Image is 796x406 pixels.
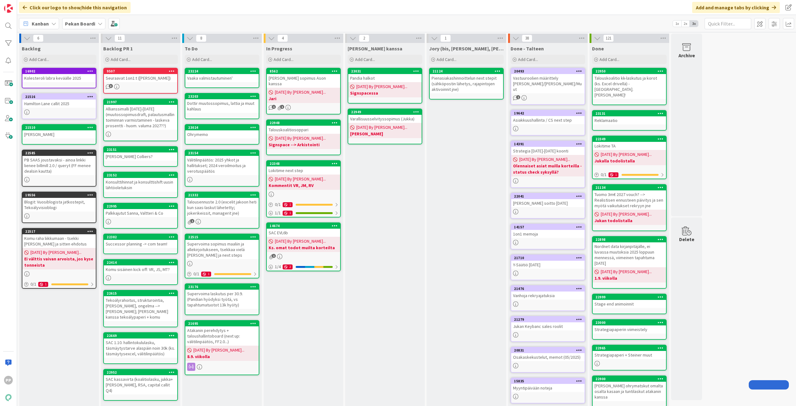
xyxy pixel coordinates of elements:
[593,190,666,210] div: Tuomo 3m€ 2027 vouch? --> Realistisen ennusteen päivitys ja sen myötä vaikutukset rekryyn jne
[22,280,96,288] div: 0/11
[269,142,338,148] b: Signspace --> Arkistointi
[269,245,338,251] b: Ks. omat todot muilta korteilta
[187,353,257,360] b: 8.9. viikolla
[185,290,259,309] div: Supervoima laskutus per 30.9. (Pandian hyödyksi työtä, vs tapahtumatuotot 13k hyöty)
[25,125,96,130] div: 21510
[188,193,259,197] div: 21332
[593,171,666,179] div: 0/11
[514,317,585,322] div: 21279
[514,287,585,291] div: 21476
[514,225,585,229] div: 14157
[185,94,259,99] div: 23203
[104,333,177,358] div: 22669SAC 1.10. hallintokululasku, täsmäytystarve alaspäin noin 30k (ks. täsmäytysexcel, välitilin...
[185,150,259,156] div: 23154
[511,292,585,300] div: Vanhoja rekryajatuksia
[185,130,259,138] div: Ohrymemo
[185,240,259,259] div: Supervoima sopimus maaliin ja allekirjoitukseen, tsekkaa vielä [PERSON_NAME] ja next steps
[24,256,94,268] b: Ei välttis vaivan arvoista, jos kyse tonneista
[511,348,585,353] div: 20831
[104,74,177,82] div: Seuraavat 1on1:t ([PERSON_NAME])
[185,68,259,82] div: 23224Vaaka valmistautuminen'
[350,90,420,96] b: Signspacessa
[22,192,96,198] div: 19556
[103,369,178,401] a: 22952SAC kassavirta (koalitiolasku, jukka+[PERSON_NAME], RSA, capital callit Q4)
[22,192,96,212] div: 19556Blogit: Vuosiblogista jatkostepit, Tekoälyvisioblogi
[599,57,619,62] span: Add Card...
[511,286,585,300] div: 21476Vanhoja rekryajatuksia
[267,209,340,217] div: 1/11
[107,147,177,152] div: 23151
[283,264,293,269] div: 2
[4,4,13,13] img: Visit kanbanzone.com
[25,95,96,99] div: 21516
[267,223,340,229] div: 14674
[104,370,177,394] div: 22952SAC kassavirta (koalitiolasku, jukka+[PERSON_NAME], RSA, capital callit Q4)
[275,210,281,216] span: 1 / 1
[193,271,199,277] span: 0 / 1
[511,141,585,188] a: 14391Strategia [DATE]-[DATE] koonti[DATE] By [PERSON_NAME]...Olennaiset asiat muilla korteilla - ...
[595,69,666,73] div: 22950
[348,109,422,115] div: 22949
[30,249,81,256] span: [DATE] By [PERSON_NAME]...
[22,130,96,138] div: [PERSON_NAME]
[22,94,96,100] div: 21516
[22,229,96,248] div: 22517Komu raha liikkumaan - tsekki [PERSON_NAME] ja sitten ehdotus
[22,234,96,248] div: Komu raha liikkumaan - tsekki [PERSON_NAME] ja sitten ehdotus
[22,192,96,223] a: 19556Blogit: Vuosiblogista jatkostepit, Tekoälyvisioblogi
[107,260,177,265] div: 22414
[188,69,259,73] div: 23224
[437,57,456,62] span: Add Card...
[22,125,96,138] div: 21510[PERSON_NAME]
[593,68,666,99] div: 22950Talouskoalitio kk-laskutus ja korot (ks. Excel drivellä) - [GEOGRAPHIC_DATA]. [PERSON_NAME]!
[104,296,177,321] div: Tekoälyrahoitus, strukturointia, [PERSON_NAME], ongelma --> [PERSON_NAME]; [PERSON_NAME] kanssa t...
[511,317,585,322] div: 21279
[595,111,666,116] div: 23131
[185,326,259,346] div: Atakanin perehdytys + taloushallintoboard (next up: välitilinpäätös, FF2.0...)
[511,194,585,199] div: 22041
[348,109,422,144] a: 22949Varallisuusselvityssopimus (Jukka)[DATE] By [PERSON_NAME]...[PERSON_NAME]
[272,105,276,109] span: 1
[25,193,96,197] div: 19556
[22,229,96,234] div: 22517
[430,68,503,93] div: 21124Pienasiakashinnoittelun next stepit (sähköpostin lähetys, rajapintojen aktivoinnit jne)
[355,57,375,62] span: Add Card...
[267,74,340,88] div: [PERSON_NAME] sopimus Ason kanssa
[22,150,96,175] div: 22585PB SAAS joustavaksi - ainoa linkki lienee billmill 2.0 / queryt (FF menee dealsin kautta)
[593,136,666,150] div: 22349Lokitime TA
[516,95,520,99] span: 1
[595,320,666,325] div: 23000
[188,151,259,155] div: 23154
[593,325,666,334] div: Strategiapaperin viimeistely
[275,176,326,182] span: [DATE] By [PERSON_NAME]...
[185,234,259,240] div: 22515
[593,320,666,325] div: 23000
[103,259,178,285] a: 22414Komu sisäinen kick off: VR, JS, MT?
[518,57,538,62] span: Add Card...
[593,111,666,124] div: 23131Reklamaatio
[593,351,666,359] div: Strategiapaperi + Steiner muut
[65,21,95,27] b: Pekan Boardi
[103,99,178,141] a: 21997Allianssimalli [DATE]-[DATE] (muutossopimusdraft, palautusmallin toiminnan varmistaminen - l...
[429,68,504,100] a: 21124Pienasiakashinnoittelun next stepit (sähköpostin lähetys, rajapintojen aktivoinnit jne)
[514,348,585,352] div: 20831
[185,320,259,375] a: 21695Atakanin perehdytys + taloushallintoboard (next up: välitilinpäätös, FF2.0...)[DATE] By [PER...
[104,99,177,105] div: 21997
[511,74,585,93] div: Vastuuroolien määrittely [PERSON_NAME]/[PERSON_NAME]/Muut
[283,202,293,207] div: 1
[350,131,420,137] b: [PERSON_NAME]
[185,156,259,175] div: Välitilinpäätös: 2025 yhkot ja hallitukset; 2024 veroilmoitus ja verotuspäätös
[185,192,259,229] a: 21332Talousennuste 2.0 (excelit jakoon heti kun saas-laskut lähetetty; jokerikeissit, managerit jne)
[593,111,666,116] div: 23131
[514,194,585,198] div: 22041
[592,294,667,314] a: 22999Stage end animoinnit
[185,93,259,119] a: 23203Dottir muutossopimus, lattia ja muut kahlaus
[188,235,259,239] div: 22515
[593,142,666,150] div: Lokitime TA
[188,285,259,289] div: 23176
[22,68,96,74] div: 16902
[190,219,194,223] span: 1
[267,201,340,208] div: 0/11
[185,74,259,82] div: Vaaka valmistautuminen'
[592,68,667,105] a: 22950Talouskoalitio kk-laskutus ja korot (ks. Excel drivellä) - [GEOGRAPHIC_DATA]. [PERSON_NAME]!
[104,209,177,217] div: Palkkajutut Sanna, Valtteri & Co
